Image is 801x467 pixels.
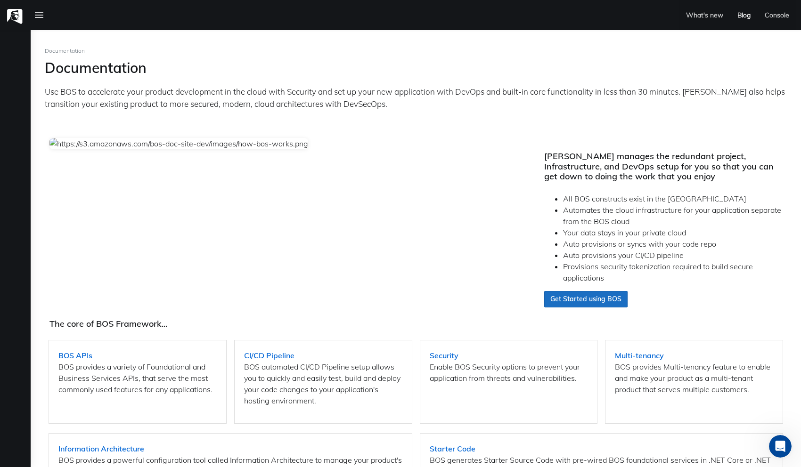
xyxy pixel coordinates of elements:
[45,59,787,76] h2: Documentation
[430,444,475,453] a: Starter Code
[244,351,294,360] a: CI/CD Pipeline
[430,361,588,384] p: Enable BOS Security options to prevent your application from threats and vulnerabilities.
[244,361,402,406] p: BOS automated CI/CD Pipeline setup allows you to quickly and easily test, build and deploy your c...
[58,361,217,395] p: BOS provides a variety of Foundational and Business Services APIs, that serve the most commonly u...
[544,151,782,182] div: [PERSON_NAME] manages the redundant project, Infrastructure, and DevOps setup for you so that you...
[563,250,782,261] li: Auto provisions your CI/CD pipeline
[45,44,85,57] nav: breadcrumb
[430,351,458,360] a: Security
[45,86,787,110] p: Use BOS to accelerate your product development in the cloud with Security and set up your new app...
[58,351,92,360] a: BOS APIs
[563,204,782,227] li: Automates the cloud infrastructure for your application separate from the BOS cloud
[49,319,782,329] h4: The core of BOS Framework...
[563,193,782,204] li: All BOS constructs exist in the [GEOGRAPHIC_DATA]
[544,291,628,307] a: Get Started using BOS
[7,9,77,24] img: homepage
[615,361,773,395] p: BOS provides Multi-tenancy feature to enable and make your product as a multi-tenant product that...
[49,138,308,149] img: https://s3.amazonaws.com/bos-doc-site-dev/images/how-bos-works.png
[58,444,144,453] a: Information Architecture
[563,227,782,238] li: Your data stays in your private cloud
[563,261,782,283] li: Provisions security tokenization required to build secure applications
[769,435,792,458] iframe: Intercom live chat
[45,47,85,55] li: Documentation
[615,351,664,360] a: Multi-tenancy
[550,295,621,303] strong: Get Started using BOS
[563,238,782,250] li: Auto provisions or syncs with your code repo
